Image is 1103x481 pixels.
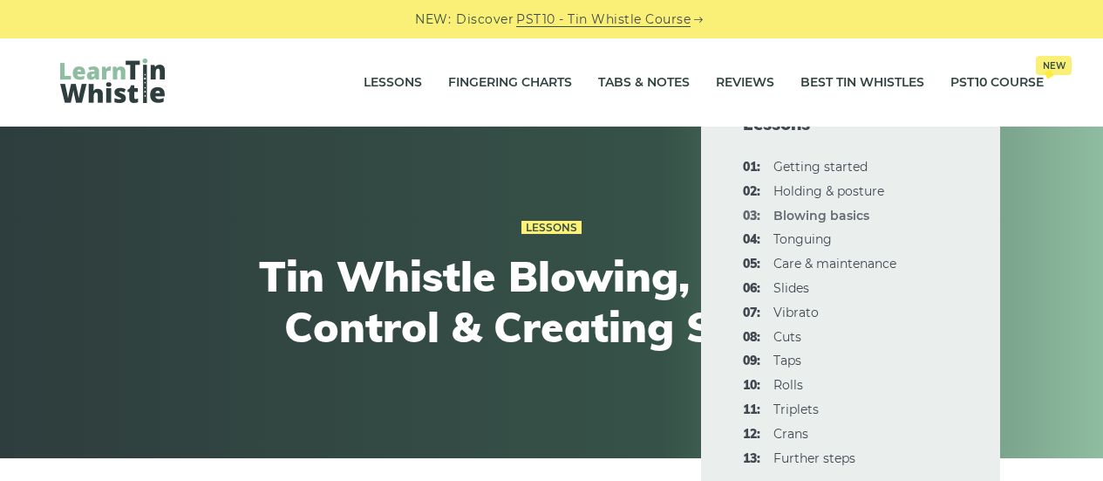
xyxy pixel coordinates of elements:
[773,280,809,296] a: 06:Slides
[743,157,760,178] span: 01:
[743,230,760,251] span: 04:
[743,400,760,421] span: 11:
[1036,56,1072,75] span: New
[60,58,165,103] img: LearnTinWhistle.com
[448,61,572,105] a: Fingering Charts
[743,327,760,348] span: 08:
[773,305,819,320] a: 07:Vibrato
[773,377,803,393] a: 10:Rolls
[773,159,868,175] a: 01:Getting started
[773,353,801,368] a: 09:Taps
[743,449,760,470] span: 13:
[773,426,808,442] a: 12:Crans
[231,251,873,352] h1: Tin Whistle Blowing, Breath Control & Creating Sound
[743,303,760,324] span: 07:
[773,231,832,247] a: 04:Tonguing
[773,183,884,199] a: 02:Holding & posture
[773,402,819,417] a: 11:Triplets
[800,61,924,105] a: Best Tin Whistles
[521,221,582,235] a: Lessons
[743,206,760,227] span: 03:
[598,61,690,105] a: Tabs & Notes
[773,208,869,223] strong: Blowing basics
[716,61,774,105] a: Reviews
[743,424,760,445] span: 12:
[773,256,896,271] a: 05:Care & maintenance
[743,375,760,396] span: 10:
[743,278,760,299] span: 06:
[950,61,1044,105] a: PST10 CourseNew
[364,61,422,105] a: Lessons
[773,450,855,466] a: 13:Further steps
[743,351,760,372] span: 09:
[743,182,760,203] span: 02:
[743,254,760,275] span: 05:
[773,329,801,345] a: 08:Cuts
